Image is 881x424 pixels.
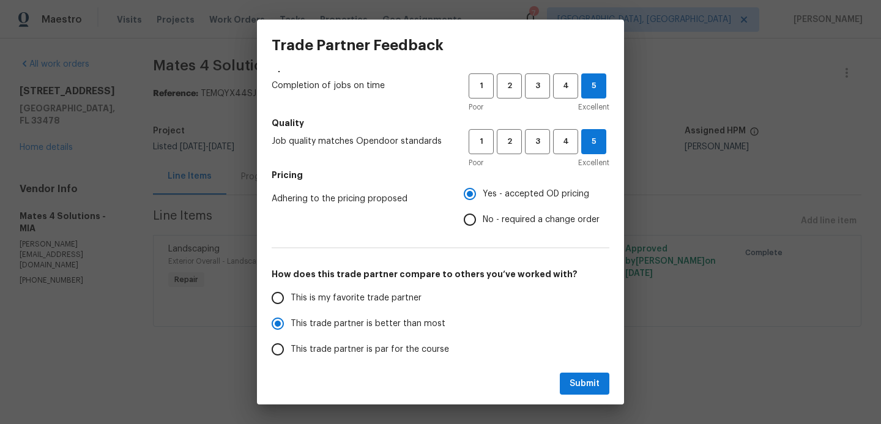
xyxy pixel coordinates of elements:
span: Poor [469,101,483,113]
span: Job quality matches Opendoor standards [272,135,449,147]
span: Adhering to the pricing proposed [272,193,444,205]
span: No - required a change order [483,214,600,226]
button: 3 [525,73,550,99]
button: 3 [525,129,550,154]
span: Poor [469,157,483,169]
div: How does this trade partner compare to others you’ve worked with? [272,285,609,414]
button: 1 [469,73,494,99]
h3: Trade Partner Feedback [272,37,444,54]
button: 5 [581,129,606,154]
span: Yes - accepted OD pricing [483,188,589,201]
span: 4 [554,79,577,93]
span: 1 [470,135,493,149]
span: This trade partner is par for the course [291,343,449,356]
span: Excellent [578,101,609,113]
span: 3 [526,79,549,93]
span: Submit [570,376,600,392]
button: 4 [553,73,578,99]
button: 2 [497,129,522,154]
span: Completion of jobs on time [272,80,449,92]
span: 2 [498,79,521,93]
button: 4 [553,129,578,154]
span: Excellent [578,157,609,169]
button: Submit [560,373,609,395]
span: 1 [470,79,493,93]
h5: Quality [272,117,609,129]
span: 4 [554,135,577,149]
button: 2 [497,73,522,99]
span: 3 [526,135,549,149]
span: 2 [498,135,521,149]
span: 5 [582,79,606,93]
button: 5 [581,73,606,99]
span: This is my favorite trade partner [291,292,422,305]
div: Pricing [464,181,609,232]
span: 5 [582,135,606,149]
h5: Pricing [272,169,609,181]
button: 1 [469,129,494,154]
h5: How does this trade partner compare to others you’ve worked with? [272,268,609,280]
span: This trade partner is better than most [291,318,445,330]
